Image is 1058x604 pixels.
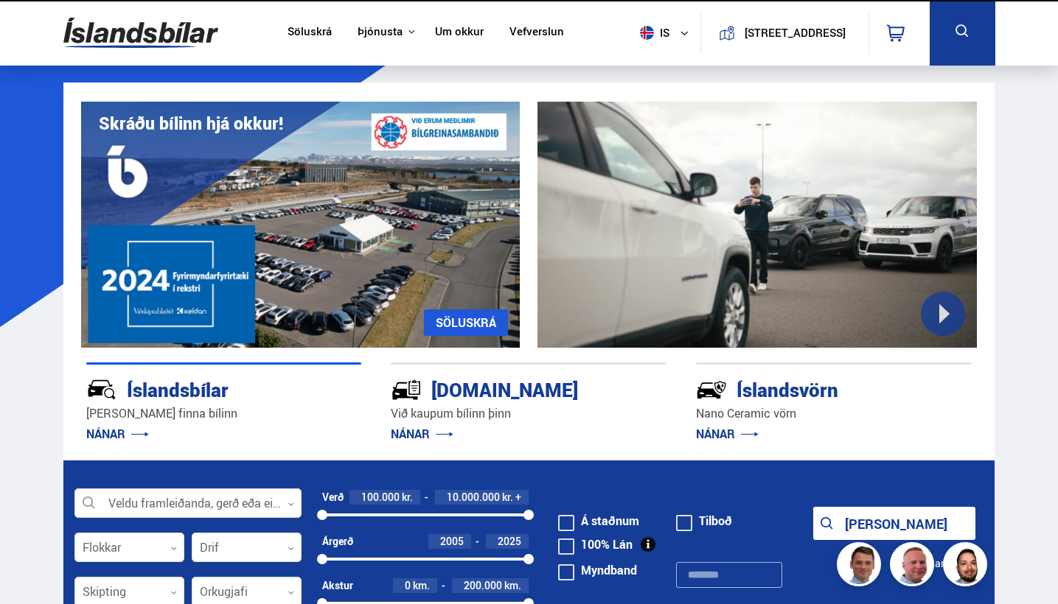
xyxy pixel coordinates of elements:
label: Tilboð [676,515,732,527]
div: Íslandsvörn [696,376,919,401]
h1: Skráðu bílinn hjá okkur! [99,113,283,133]
button: Þjónusta [358,25,403,39]
div: Árgerð [322,535,353,547]
p: Nano Ceramic vörn [696,405,972,422]
a: Um okkur [435,25,484,41]
span: 2005 [440,534,464,548]
div: Akstur [322,580,353,591]
img: eKx6w-_Home_640_.png [81,102,521,348]
a: [STREET_ADDRESS] [709,12,860,54]
span: kr. [502,491,513,503]
button: [PERSON_NAME] [813,507,975,540]
div: Íslandsbílar [86,376,310,401]
label: 100% Lán [558,538,633,550]
a: NÁNAR [86,426,149,442]
a: Söluskrá [288,25,332,41]
a: NÁNAR [696,426,759,442]
button: is [634,11,700,55]
p: [PERSON_NAME] finna bílinn [86,405,362,422]
img: G0Ugv5HjCgRt.svg [63,9,218,57]
span: + [515,491,521,503]
img: siFngHWaQ9KaOqBr.png [892,544,936,589]
a: Vefverslun [509,25,564,41]
span: 2025 [498,534,521,548]
span: is [634,26,671,40]
span: km. [413,580,430,591]
div: Verð [322,491,344,503]
span: 200.000 [464,578,502,592]
span: 10.000.000 [447,490,500,504]
img: JRvxyua_JYH6wB4c.svg [86,374,117,405]
button: [STREET_ADDRESS] [741,27,849,39]
label: Á staðnum [558,515,639,527]
span: 0 [405,578,411,592]
div: [DOMAIN_NAME] [391,376,614,401]
a: NÁNAR [391,426,453,442]
img: FbJEzSuNWCJXmdc-.webp [839,544,883,589]
img: nhp88E3Fdnt1Opn2.png [945,544,989,589]
a: SÖLUSKRÁ [424,309,508,336]
p: Við kaupum bílinn þinn [391,405,667,422]
span: 100.000 [361,490,400,504]
label: Myndband [558,564,637,576]
span: km. [504,580,521,591]
img: tr5P-W3DuiFaO7aO.svg [391,374,422,405]
img: -Svtn6bYgwAsiwNX.svg [696,374,727,405]
img: svg+xml;base64,PHN2ZyB4bWxucz0iaHR0cDovL3d3dy53My5vcmcvMjAwMC9zdmciIHdpZHRoPSI1MTIiIGhlaWdodD0iNT... [640,26,654,40]
span: kr. [402,491,413,503]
